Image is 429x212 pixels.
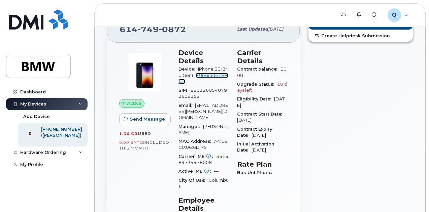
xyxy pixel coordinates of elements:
span: Contract Start Date [237,112,285,117]
span: Upgrade Status [237,82,277,87]
span: 8901260540792609159 [178,88,227,99]
span: City Of Use [178,178,208,183]
span: Carrier IMEI [178,154,216,159]
span: 351589734478008 [178,154,228,165]
span: [DATE] [237,118,252,123]
span: Send Message [130,116,165,122]
span: Initial Activation Date [237,141,274,153]
span: MAC Address [178,139,214,144]
span: Columbus [178,178,229,189]
span: [DATE] [268,27,283,32]
span: [DATE] [252,133,266,138]
span: 0872 [159,24,186,34]
span: [DATE] [252,147,266,153]
span: Contract balance [237,67,280,72]
span: 749 [138,24,159,34]
a: Create Helpdesk Submission [308,30,413,42]
span: — [214,169,219,174]
h3: Carrier Details [237,49,288,65]
span: Active IMEI [178,169,214,174]
span: Manager [178,124,203,129]
span: Bus Unl Phone [237,170,275,175]
h3: Rate Plan [237,160,288,168]
span: [EMAIL_ADDRESS][PERSON_NAME][DOMAIN_NAME] [178,103,228,120]
span: SIM [178,88,191,93]
span: [DATE] [237,96,285,108]
span: Active [127,100,141,107]
span: Q [392,11,397,19]
span: Last updated [237,27,268,32]
span: Device [178,67,198,72]
span: 1.36 GB [119,131,138,136]
button: Send Message [119,113,171,125]
span: used [138,131,151,136]
iframe: Messenger Launcher [400,183,424,207]
h3: Device Details [178,49,229,65]
span: 614 [120,24,186,34]
span: $0.00 [237,67,288,78]
a: + Upgrade Device [178,73,228,84]
img: image20231002-3703462-1angbar.jpeg [125,52,165,92]
span: iPhone SE (3rd Gen) [178,67,227,78]
span: Eligibility Date [237,96,274,101]
span: 0.00 Bytes [119,140,145,145]
div: QTB6435 [383,8,413,22]
span: [PERSON_NAME] [178,124,229,135]
span: Contract Expiry Date [237,127,272,138]
span: Email [178,103,195,108]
